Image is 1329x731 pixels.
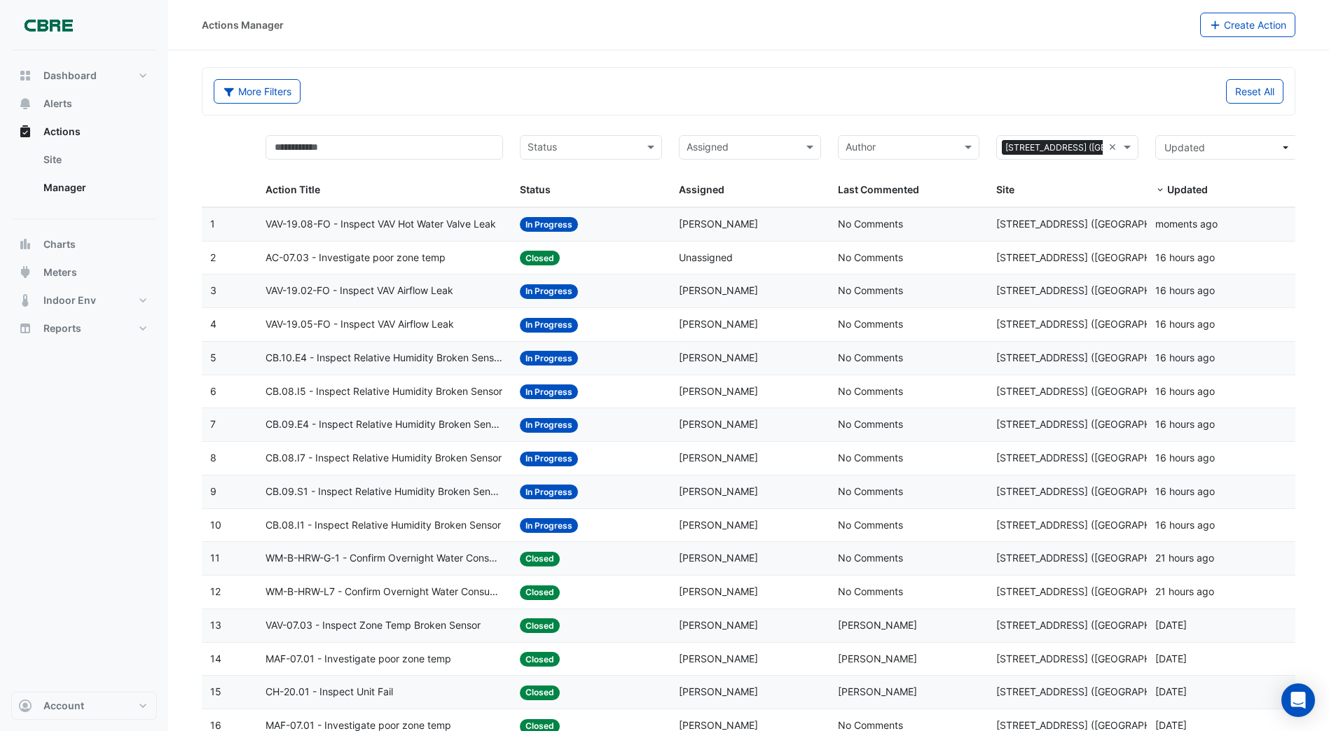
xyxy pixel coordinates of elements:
span: Updated [1164,141,1205,153]
span: Indoor Env [43,293,96,307]
span: Clear [1108,139,1120,155]
span: Unassigned [679,251,733,263]
span: [PERSON_NAME] [679,318,758,330]
span: In Progress [520,485,578,499]
span: [STREET_ADDRESS] ([GEOGRAPHIC_DATA]) [996,519,1196,531]
span: WM-B-HRW-L7 - Confirm Overnight Water Consumption [266,584,503,600]
button: Account [11,692,157,720]
span: No Comments [838,251,903,263]
span: [STREET_ADDRESS] ([GEOGRAPHIC_DATA]) [996,284,1196,296]
span: CH-20.01 - Inspect Unit Fail [266,684,393,700]
span: Updated [1167,183,1208,195]
app-icon: Dashboard [18,69,32,83]
span: 2025-09-23T14:19:10.931 [1155,519,1215,531]
span: No Comments [838,719,903,731]
app-icon: Meters [18,265,32,279]
button: Meters [11,258,157,286]
span: Assigned [679,183,724,195]
button: Alerts [11,90,157,118]
span: No Comments [838,385,903,397]
span: Action Title [266,183,320,195]
span: 8 [210,452,216,464]
button: Actions [11,118,157,146]
span: Alerts [43,97,72,111]
span: [PERSON_NAME] [679,552,758,564]
button: Reset All [1226,79,1283,104]
span: [STREET_ADDRESS] ([GEOGRAPHIC_DATA]) [996,418,1196,430]
span: 2025-09-23T14:25:26.709 [1155,251,1215,263]
app-icon: Indoor Env [18,293,32,307]
span: Closed [520,618,560,633]
span: In Progress [520,452,578,466]
span: [PERSON_NAME] [679,719,758,731]
span: CB.09.S1 - Inspect Relative Humidity Broken Sensor [266,484,503,500]
span: 12 [210,585,221,597]
a: Site [32,146,157,174]
button: Create Action [1200,13,1296,37]
span: 3 [210,284,216,296]
span: 2025-09-18T10:28:50.914 [1155,619,1187,631]
span: [STREET_ADDRESS] ([GEOGRAPHIC_DATA]) [996,685,1196,697]
span: VAV-07.03 - Inspect Zone Temp Broken Sensor [266,618,481,634]
span: No Comments [838,452,903,464]
span: In Progress [520,518,578,533]
span: [PERSON_NAME] [838,619,917,631]
div: Actions [11,146,157,207]
div: Actions Manager [202,18,284,32]
span: AC-07.03 - Investigate poor zone temp [266,250,446,266]
span: No Comments [838,519,903,531]
span: 4 [210,318,216,330]
span: In Progress [520,418,578,433]
span: 2 [210,251,216,263]
app-icon: Actions [18,125,32,139]
span: 2025-09-15T11:30:11.186 [1155,653,1187,664]
span: VAV-19.02-FO - Inspect VAV Airflow Leak [266,283,453,299]
span: In Progress [520,217,578,232]
span: CB.08.I7 - Inspect Relative Humidity Broken Sensor [266,450,502,466]
span: 2025-09-23T09:26:54.592 [1155,552,1214,564]
span: 5 [210,351,216,363]
span: 2025-09-15T06:30:02.295 [1155,719,1187,731]
span: [PERSON_NAME] [679,585,758,597]
span: 2025-09-23T14:19:51.072 [1155,385,1215,397]
span: [STREET_ADDRESS] ([GEOGRAPHIC_DATA]) [996,485,1196,497]
span: 2025-09-23T14:20:11.616 [1155,318,1215,330]
span: [STREET_ADDRESS] ([GEOGRAPHIC_DATA]) [996,552,1196,564]
span: Closed [520,251,560,265]
span: 1 [210,218,215,230]
span: Reports [43,321,81,335]
span: [STREET_ADDRESS] ([GEOGRAPHIC_DATA]) [996,653,1196,664]
span: [PERSON_NAME] [679,519,758,531]
span: [PERSON_NAME] [679,351,758,363]
div: Open Intercom Messenger [1281,683,1315,717]
span: 16 [210,719,221,731]
button: Updated [1155,135,1297,160]
span: 10 [210,519,221,531]
span: 2025-09-23T14:19:32.242 [1155,452,1215,464]
span: No Comments [838,585,903,597]
span: 6 [210,385,216,397]
span: MAF-07.01 - Investigate poor zone temp [266,651,451,667]
span: 2025-09-23T14:19:40.596 [1155,418,1215,430]
span: 7 [210,418,216,430]
app-icon: Reports [18,321,32,335]
span: [STREET_ADDRESS] ([GEOGRAPHIC_DATA]) [996,452,1196,464]
span: 2025-09-23T14:19:18.495 [1155,485,1215,497]
span: In Progress [520,351,578,365]
span: [STREET_ADDRESS] ([GEOGRAPHIC_DATA]) [996,619,1196,631]
span: [PERSON_NAME] [679,452,758,464]
button: Dashboard [11,62,157,90]
span: CB.08.I5 - Inspect Relative Humidity Broken Sensor [266,384,502,400]
span: [PERSON_NAME] [679,385,758,397]
span: 2025-09-15T08:07:25.408 [1155,685,1187,697]
span: In Progress [520,284,578,299]
span: [PERSON_NAME] [838,685,917,697]
span: 15 [210,685,221,697]
button: Charts [11,230,157,258]
span: 2025-09-24T06:36:19.299 [1155,218,1218,230]
span: [STREET_ADDRESS] ([GEOGRAPHIC_DATA]) [1002,140,1185,155]
span: [PERSON_NAME] [679,218,758,230]
span: VAV-19.05-FO - Inspect VAV Airflow Leak [266,316,454,333]
span: 13 [210,619,221,631]
span: Actions [43,125,81,139]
